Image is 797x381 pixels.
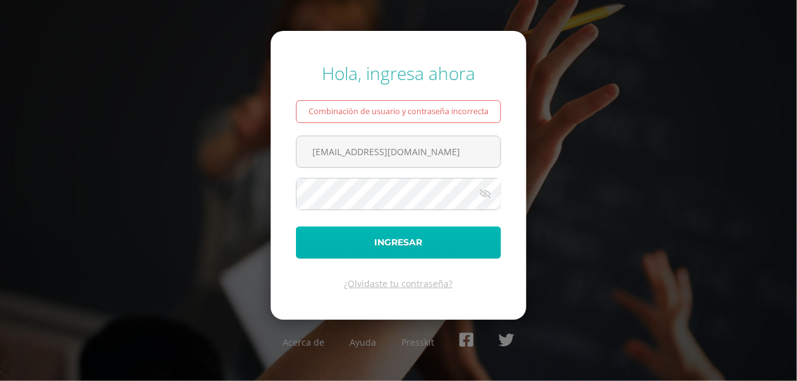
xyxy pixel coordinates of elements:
[296,226,501,259] button: Ingresar
[296,61,501,85] div: Hola, ingresa ahora
[296,100,501,123] div: Combinación de usuario y contraseña incorrecta
[297,136,500,167] input: Correo electrónico o usuario
[345,278,453,290] a: ¿Olvidaste tu contraseña?
[401,336,434,348] a: Presskit
[350,336,376,348] a: Ayuda
[283,336,324,348] a: Acerca de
